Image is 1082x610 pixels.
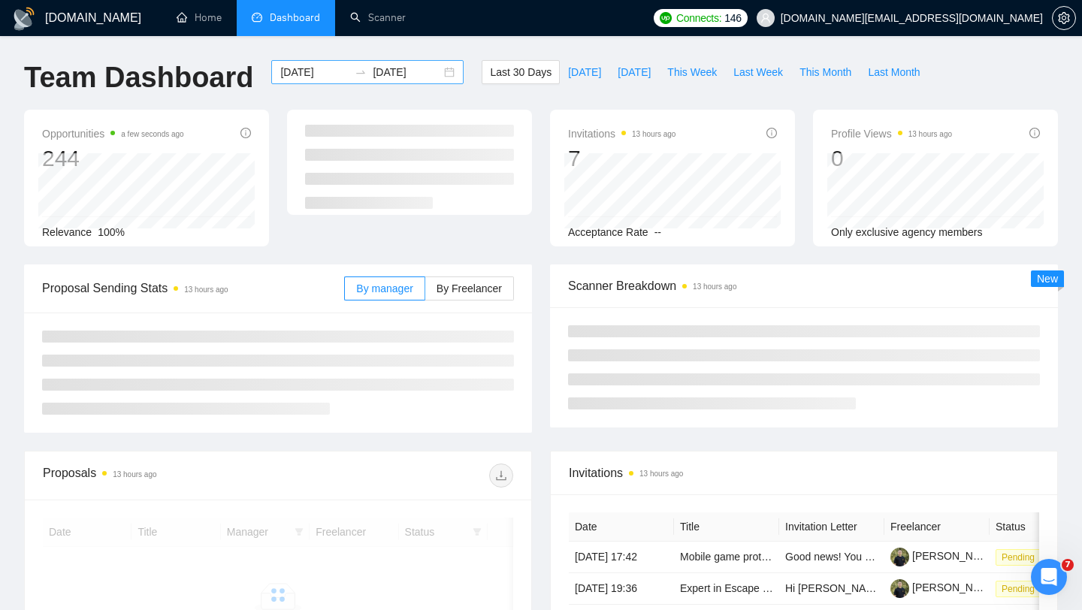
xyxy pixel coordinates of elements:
span: Invitations [569,464,1039,482]
th: Invitation Letter [779,512,884,542]
a: Pending [996,582,1047,594]
time: 13 hours ago [908,130,952,138]
span: Last 30 Days [490,64,552,80]
button: Last Month [860,60,928,84]
h1: Team Dashboard [24,60,253,95]
a: Pending [996,551,1047,563]
span: Last Week [733,64,783,80]
button: This Week [659,60,725,84]
span: user [760,13,771,23]
span: Profile Views [831,125,952,143]
td: [DATE] 17:42 [569,542,674,573]
span: New [1037,273,1058,285]
span: [DATE] [618,64,651,80]
span: info-circle [1029,128,1040,138]
span: 100% [98,226,125,238]
span: Pending [996,581,1041,597]
a: [PERSON_NAME] [890,550,999,562]
span: [DATE] [568,64,601,80]
time: 13 hours ago [184,285,228,294]
time: a few seconds ago [121,130,183,138]
img: c10C0ICvjmsDVhBCJO5NbgFBFMr8xUYZhvgHDn1ZcSPLYMYcq24EIULg9OpeQop1QB [890,579,909,598]
span: This Month [799,64,851,80]
span: Connects: [676,10,721,26]
button: This Month [791,60,860,84]
span: Only exclusive agency members [831,226,983,238]
span: By manager [356,282,413,294]
span: Dashboard [270,11,320,24]
time: 13 hours ago [113,470,156,479]
img: upwork-logo.png [660,12,672,24]
span: swap-right [355,66,367,78]
span: This Week [667,64,717,80]
span: dashboard [252,12,262,23]
div: 244 [42,144,184,173]
span: info-circle [766,128,777,138]
a: Expert in Escape Room Advent Calendar Books for KDP [680,582,943,594]
a: searchScanner [350,11,406,24]
a: homeHome [177,11,222,24]
span: Last Month [868,64,920,80]
span: Pending [996,549,1041,566]
th: Title [674,512,779,542]
time: 13 hours ago [639,470,683,478]
span: Invitations [568,125,675,143]
time: 13 hours ago [693,282,736,291]
span: Proposal Sending Stats [42,279,344,297]
a: setting [1052,12,1076,24]
img: logo [12,7,36,31]
input: End date [373,64,441,80]
button: [DATE] [560,60,609,84]
time: 13 hours ago [632,130,675,138]
iframe: Intercom live chat [1031,559,1067,595]
th: Date [569,512,674,542]
span: setting [1053,12,1075,24]
span: info-circle [240,128,251,138]
td: Mobile game prototyping - Unity [674,542,779,573]
button: Last 30 Days [482,60,560,84]
span: 146 [724,10,741,26]
span: Relevance [42,226,92,238]
button: Last Week [725,60,791,84]
button: setting [1052,6,1076,30]
span: 7 [1062,559,1074,571]
div: Proposals [43,464,278,488]
td: [DATE] 19:36 [569,573,674,605]
button: [DATE] [609,60,659,84]
img: c10C0ICvjmsDVhBCJO5NbgFBFMr8xUYZhvgHDn1ZcSPLYMYcq24EIULg9OpeQop1QB [890,548,909,566]
a: [PERSON_NAME] [890,581,999,593]
span: Opportunities [42,125,184,143]
th: Freelancer [884,512,990,542]
input: Start date [280,64,349,80]
div: 0 [831,144,952,173]
span: -- [654,226,661,238]
span: Acceptance Rate [568,226,648,238]
span: By Freelancer [437,282,502,294]
div: 7 [568,144,675,173]
span: Scanner Breakdown [568,276,1040,295]
td: Expert in Escape Room Advent Calendar Books for KDP [674,573,779,605]
span: to [355,66,367,78]
a: Mobile game prototyping - Unity [680,551,829,563]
